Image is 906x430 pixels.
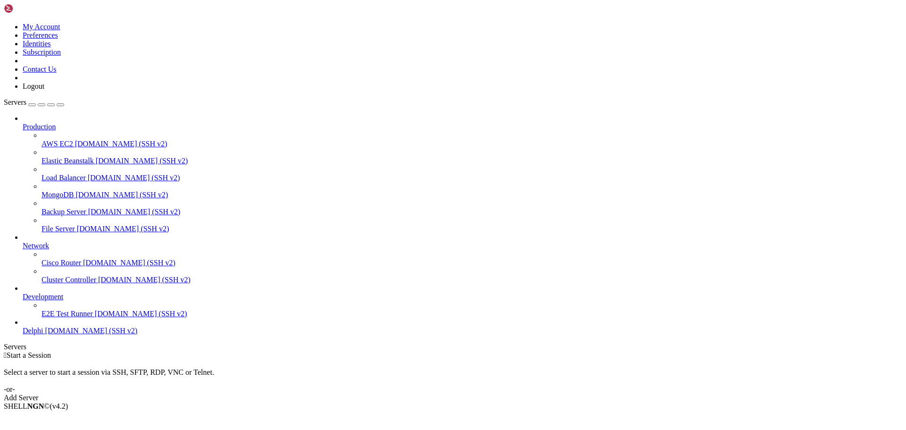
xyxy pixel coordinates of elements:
[23,284,902,318] li: Development
[23,293,902,301] a: Development
[98,276,191,284] span: [DOMAIN_NAME] (SSH v2)
[23,242,49,250] span: Network
[88,174,180,182] span: [DOMAIN_NAME] (SSH v2)
[50,402,68,410] span: 4.2.0
[75,140,168,148] span: [DOMAIN_NAME] (SSH v2)
[83,259,176,267] span: [DOMAIN_NAME] (SSH v2)
[42,259,902,267] a: Cisco Router [DOMAIN_NAME] (SSH v2)
[42,148,902,165] li: Elastic Beanstalk [DOMAIN_NAME] (SSH v2)
[23,233,902,284] li: Network
[95,310,187,318] span: [DOMAIN_NAME] (SSH v2)
[42,174,86,182] span: Load Balancer
[42,208,902,216] a: Backup Server [DOMAIN_NAME] (SSH v2)
[4,4,58,13] img: Shellngn
[23,114,902,233] li: Production
[23,48,61,56] a: Subscription
[4,343,902,351] div: Servers
[23,327,43,335] span: Delphi
[23,23,60,31] a: My Account
[23,65,57,73] a: Contact Us
[42,140,73,148] span: AWS EC2
[75,191,168,199] span: [DOMAIN_NAME] (SSH v2)
[4,394,902,402] div: Add Server
[42,191,902,199] a: MongoDB [DOMAIN_NAME] (SSH v2)
[4,98,64,106] a: Servers
[42,310,902,318] a: E2E Test Runner [DOMAIN_NAME] (SSH v2)
[23,318,902,335] li: Delphi [DOMAIN_NAME] (SSH v2)
[45,327,138,335] span: [DOMAIN_NAME] (SSH v2)
[77,225,169,233] span: [DOMAIN_NAME] (SSH v2)
[23,40,51,48] a: Identities
[42,267,902,284] li: Cluster Controller [DOMAIN_NAME] (SSH v2)
[42,216,902,233] li: File Server [DOMAIN_NAME] (SSH v2)
[42,199,902,216] li: Backup Server [DOMAIN_NAME] (SSH v2)
[42,250,902,267] li: Cisco Router [DOMAIN_NAME] (SSH v2)
[27,402,44,410] b: NGN
[42,208,86,216] span: Backup Server
[23,327,902,335] a: Delphi [DOMAIN_NAME] (SSH v2)
[42,182,902,199] li: MongoDB [DOMAIN_NAME] (SSH v2)
[4,98,26,106] span: Servers
[23,242,902,250] a: Network
[42,157,902,165] a: Elastic Beanstalk [DOMAIN_NAME] (SSH v2)
[4,402,68,410] span: SHELL ©
[42,140,902,148] a: AWS EC2 [DOMAIN_NAME] (SSH v2)
[42,259,81,267] span: Cisco Router
[4,351,7,359] span: 
[42,165,902,182] li: Load Balancer [DOMAIN_NAME] (SSH v2)
[42,174,902,182] a: Load Balancer [DOMAIN_NAME] (SSH v2)
[96,157,188,165] span: [DOMAIN_NAME] (SSH v2)
[23,123,902,131] a: Production
[7,351,51,359] span: Start a Session
[42,276,902,284] a: Cluster Controller [DOMAIN_NAME] (SSH v2)
[23,31,58,39] a: Preferences
[42,157,94,165] span: Elastic Beanstalk
[42,310,93,318] span: E2E Test Runner
[23,123,56,131] span: Production
[4,360,902,394] div: Select a server to start a session via SSH, SFTP, RDP, VNC or Telnet. -or-
[42,276,96,284] span: Cluster Controller
[88,208,181,216] span: [DOMAIN_NAME] (SSH v2)
[23,293,63,301] span: Development
[42,131,902,148] li: AWS EC2 [DOMAIN_NAME] (SSH v2)
[42,191,74,199] span: MongoDB
[42,225,902,233] a: File Server [DOMAIN_NAME] (SSH v2)
[42,225,75,233] span: File Server
[23,82,44,90] a: Logout
[42,301,902,318] li: E2E Test Runner [DOMAIN_NAME] (SSH v2)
